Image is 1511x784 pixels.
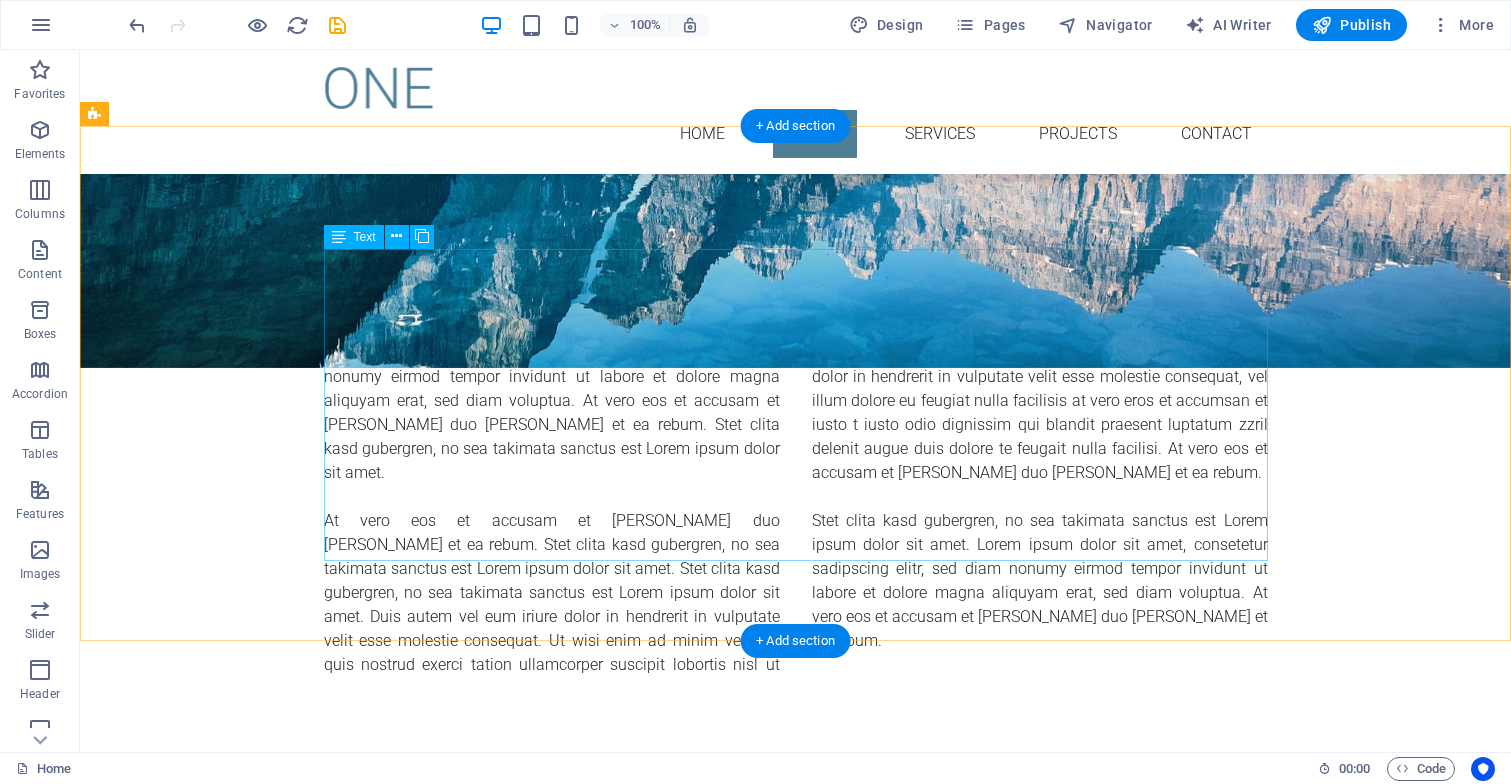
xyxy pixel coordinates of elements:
p: Header [20,686,60,702]
button: AI Writer [1177,9,1280,41]
p: Content [18,266,62,282]
button: Pages [947,9,1033,41]
i: Save (Ctrl+S) [326,14,349,37]
span: Pages [955,15,1025,35]
span: Publish [1312,15,1391,35]
p: Elements [15,146,66,162]
button: Code [1387,757,1455,781]
button: reload [285,13,309,37]
button: undo [125,13,149,37]
h6: 100% [629,13,661,37]
span: Code [1396,757,1446,781]
button: Click here to leave preview mode and continue editing [245,13,269,37]
a: Click to cancel selection. Double-click to open Pages [16,757,71,781]
span: AI Writer [1185,15,1272,35]
button: save [325,13,349,37]
div: Design (Ctrl+Alt+Y) [841,9,932,41]
span: : [1353,761,1356,776]
p: Boxes [24,326,57,342]
div: + Add section [740,624,851,658]
button: Usercentrics [1471,757,1495,781]
span: Text [354,231,376,243]
i: On resize automatically adjust zoom level to fit chosen device. [681,16,699,34]
div: + Add section [740,109,851,143]
i: Reload page [286,14,309,37]
button: 100% [599,13,670,37]
p: Images [20,566,61,582]
p: Columns [15,206,65,222]
button: More [1423,9,1502,41]
button: Navigator [1050,9,1161,41]
span: Design [849,15,924,35]
i: Undo: Edit headline (Ctrl+Z) [126,14,149,37]
span: Navigator [1058,15,1153,35]
p: Tables [22,446,58,462]
h6: Session time [1318,757,1371,781]
p: Features [16,506,64,522]
button: Publish [1296,9,1407,41]
span: 00 00 [1339,757,1370,781]
p: Favorites [14,86,65,102]
span: More [1431,15,1494,35]
p: Accordion [12,386,68,402]
p: Slider [25,626,56,642]
button: Design [841,9,932,41]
